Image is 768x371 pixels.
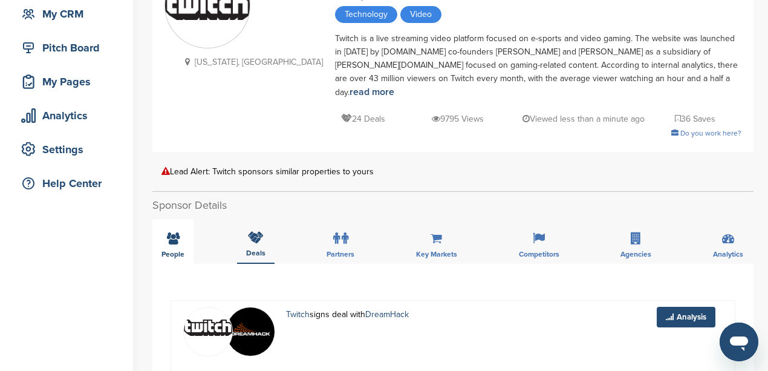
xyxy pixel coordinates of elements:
a: Pitch Board [12,34,121,62]
img: Dreamhack logo [226,307,275,356]
h2: Sponsor Details [152,197,753,214]
div: My Pages [18,71,121,93]
div: Lead Alert: Twitch sponsors similar properties to yours [161,167,744,176]
p: 24 Deals [341,111,385,126]
div: Analytics [18,105,121,126]
span: Do you work here? [680,129,741,137]
span: Analytics [713,251,743,258]
a: Help Center [12,169,121,197]
p: [US_STATE], [GEOGRAPHIC_DATA] [180,54,323,70]
span: People [161,251,184,258]
p: 9795 Views [432,111,484,126]
div: Help Center [18,172,121,194]
p: Viewed less than a minute ago [522,111,645,126]
a: My Pages [12,68,121,96]
a: read more [350,86,394,98]
p: 36 Saves [675,111,715,126]
span: Key Markets [416,251,457,258]
div: Twitch is a live streaming video platform focused on e-sports and video gaming. The website was l... [335,32,741,99]
p: signs deal with [286,307,449,322]
iframe: Button to launch messaging window [720,323,758,361]
a: Do you work here? [671,129,741,137]
span: Competitors [519,251,559,258]
a: Analysis [657,307,715,327]
a: DreamHack [365,309,409,320]
a: Settings [12,136,121,163]
div: Pitch Board [18,37,121,59]
span: Deals [246,249,265,257]
span: Video [400,6,441,23]
a: Analytics [12,102,121,130]
a: Twitch [286,309,310,320]
div: Settings [18,139,121,160]
span: Partners [327,251,354,258]
span: Technology [335,6,397,23]
img: Data [184,320,232,336]
div: My CRM [18,3,121,25]
span: Agencies [620,251,651,258]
